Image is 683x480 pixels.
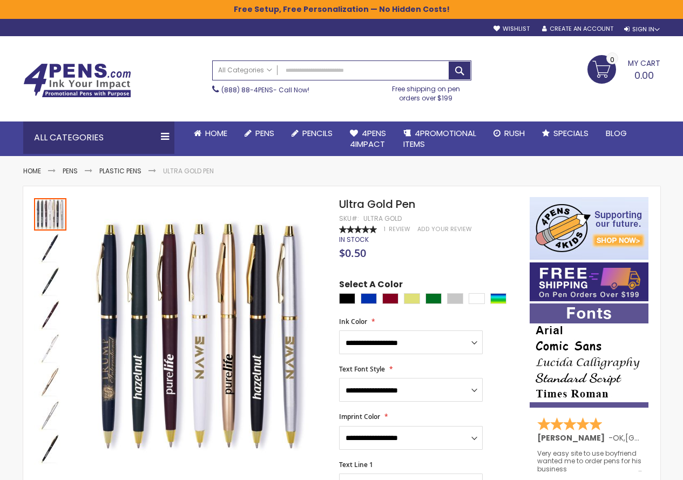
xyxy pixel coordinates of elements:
[339,235,369,244] span: In stock
[221,85,273,94] a: (888) 88-4PENS
[34,366,66,398] img: Ultra Gold Pen
[302,127,333,139] span: Pencils
[363,214,402,223] div: Ultra Gold
[339,293,355,304] div: Black
[339,235,369,244] div: Availability
[339,226,377,233] div: 100%
[213,61,278,79] a: All Categories
[163,167,214,175] li: Ultra Gold Pen
[34,264,67,298] div: Ultra Gold Pen
[339,279,403,293] span: Select A Color
[389,225,410,233] span: Review
[384,225,386,233] span: 1
[339,246,366,260] span: $0.50
[339,317,367,326] span: Ink Color
[34,432,66,465] img: Ultra Gold Pen
[218,66,272,75] span: All Categories
[447,293,463,304] div: Silver
[339,197,415,212] span: Ultra Gold Pen
[34,331,67,364] div: Ultra Gold Pen
[34,299,66,331] img: Ultra Gold Pen
[597,121,635,145] a: Blog
[425,293,442,304] div: Green
[530,303,648,408] img: font-personalization-examples
[339,364,385,374] span: Text Font Style
[255,127,274,139] span: Pens
[537,450,642,473] div: Very easy site to use boyfriend wanted me to order pens for his business
[610,55,614,65] span: 0
[339,214,359,223] strong: SKU
[283,121,341,145] a: Pencils
[624,25,660,33] div: Sign In
[23,166,41,175] a: Home
[417,225,472,233] a: Add Your Review
[490,293,506,304] div: Assorted
[504,127,525,139] span: Rush
[606,127,627,139] span: Blog
[221,85,309,94] span: - Call Now!
[205,127,227,139] span: Home
[530,197,648,260] img: 4pens 4 kids
[78,213,325,459] img: Ultra Gold Pen
[185,121,236,145] a: Home
[34,265,66,298] img: Ultra Gold Pen
[361,293,377,304] div: Blue
[553,127,589,139] span: Specials
[23,63,131,98] img: 4Pens Custom Pens and Promotional Products
[34,298,67,331] div: Ultra Gold Pen
[341,121,395,157] a: 4Pens4impact
[339,412,380,421] span: Imprint Color
[99,166,141,175] a: Plastic Pens
[634,69,654,82] span: 0.00
[587,55,660,82] a: 0.00 0
[350,127,386,150] span: 4Pens 4impact
[613,432,624,443] span: OK
[34,399,66,431] img: Ultra Gold Pen
[34,364,67,398] div: Ultra Gold Pen
[382,293,398,304] div: Burgundy
[530,262,648,301] img: Free shipping on orders over $199
[485,121,533,145] a: Rush
[34,197,67,231] div: Ultra Gold Pen
[34,232,66,264] img: Ultra Gold Pen
[537,432,608,443] span: [PERSON_NAME]
[404,293,420,304] div: Gold
[34,431,66,465] div: Ultra Gold Pen
[381,80,471,102] div: Free shipping on pen orders over $199
[533,121,597,145] a: Specials
[339,460,373,469] span: Text Line 1
[34,398,67,431] div: Ultra Gold Pen
[384,225,412,233] a: 1 Review
[403,127,476,150] span: 4PROMOTIONAL ITEMS
[493,25,530,33] a: Wishlist
[34,231,67,264] div: Ultra Gold Pen
[63,166,78,175] a: Pens
[236,121,283,145] a: Pens
[34,332,66,364] img: Ultra Gold Pen
[469,293,485,304] div: White
[542,25,613,33] a: Create an Account
[395,121,485,157] a: 4PROMOTIONALITEMS
[23,121,174,154] div: All Categories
